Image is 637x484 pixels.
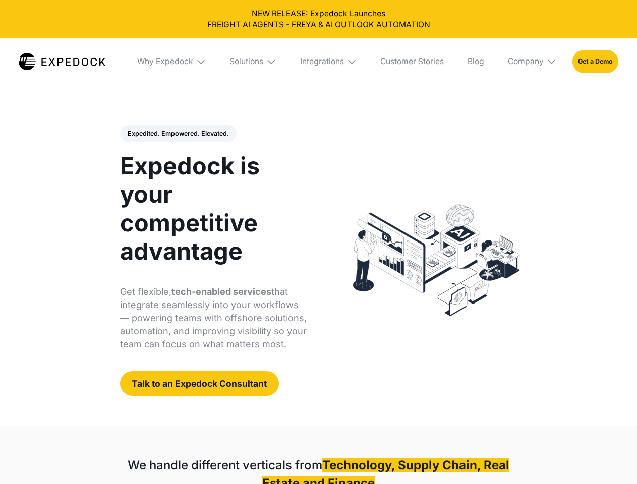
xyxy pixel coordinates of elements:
div: Integrations [300,56,344,67]
div: Why Expedock [129,38,214,85]
strong: tech-enabled services [171,286,271,297]
iframe: Chat Widget [587,436,637,484]
div: Why Expedock [137,56,193,67]
div: Company [508,56,544,67]
div: Solutions [229,56,263,67]
div: Integrations [292,38,365,85]
a: FREIGHT AI AGENTS - FREYA & AI OUTLOOK AUTOMATION [8,19,629,30]
p: Get flexible, that integrate seamlessly into your workflows — powering teams with offshore soluti... [120,285,307,351]
div: NEW RELEASE: Expedock Launches [8,8,629,30]
div: Company [500,38,564,85]
h1: Expedock is your competitive advantage [120,152,307,265]
a: Talk to an Expedock Consultant [120,371,279,396]
div: Solutions [222,38,284,85]
a: Get a Demo [572,50,618,73]
a: Blog [459,38,492,85]
strong: We handle different verticals from [128,458,322,472]
a: Customer Stories [372,38,451,85]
